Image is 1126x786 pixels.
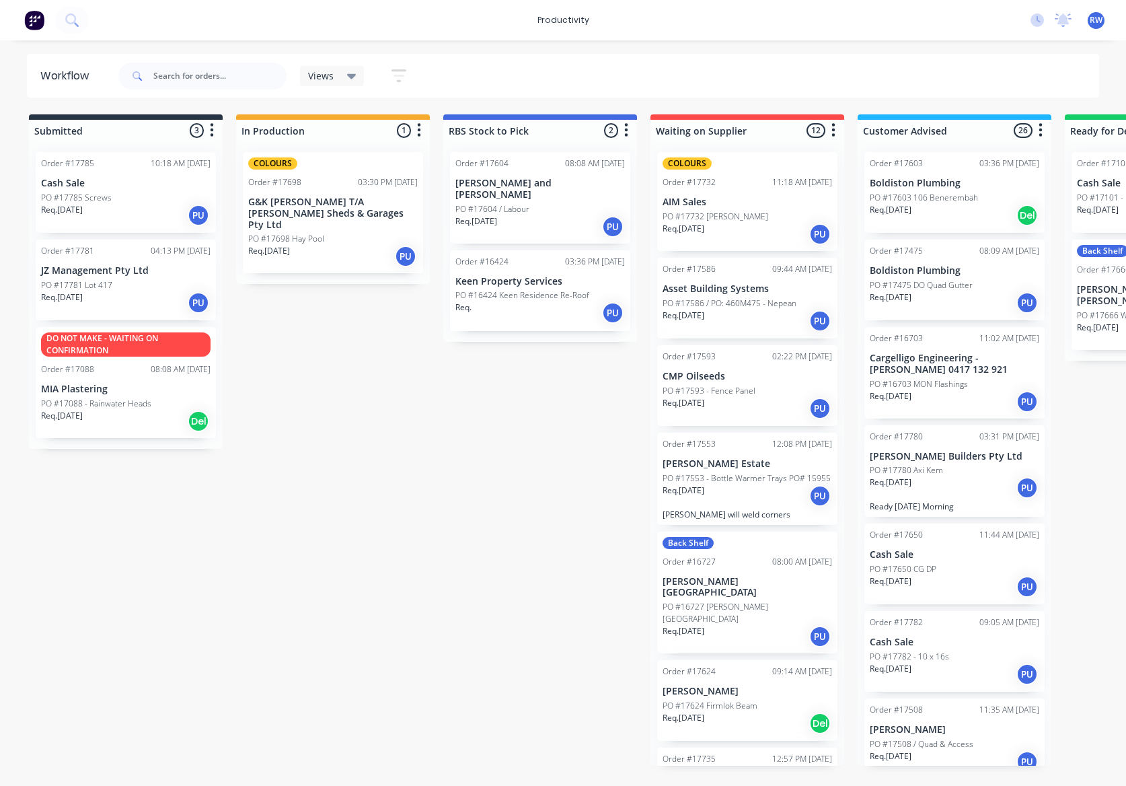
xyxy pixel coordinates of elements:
div: Order #1778209:05 AM [DATE]Cash SalePO #17782 - 10 x 16sReq.[DATE]PU [864,611,1045,692]
p: [PERSON_NAME][GEOGRAPHIC_DATA] [663,576,832,599]
div: PU [809,398,831,419]
p: Req. [DATE] [663,397,704,409]
div: Order #17624 [663,666,716,678]
div: 12:57 PM [DATE] [772,753,832,765]
p: [PERSON_NAME] [663,686,832,697]
div: 08:08 AM [DATE] [151,363,211,376]
div: Order #17650 [870,529,923,541]
div: Order #17698 [248,176,301,188]
div: 08:08 AM [DATE] [565,157,625,170]
div: PU [809,310,831,332]
p: PO #16424 Keen Residence Re-Roof [455,289,589,301]
p: [PERSON_NAME] Estate [663,458,832,470]
div: Order #17782 [870,616,923,629]
div: Order #17593 [663,351,716,363]
p: Req. [DATE] [870,476,911,489]
div: 08:09 AM [DATE] [979,245,1039,257]
p: PO #17088 - Rainwater Heads [41,398,151,410]
p: Req. [DATE] [663,310,704,322]
p: PO #17593 - Fence Panel [663,385,755,397]
div: Order #17735 [663,753,716,765]
p: PO #17624 Firmlok Beam [663,700,757,712]
div: PU [188,205,209,226]
div: PU [1016,292,1038,314]
div: Order #16703 [870,332,923,345]
div: DO NOT MAKE - WAITING ON CONFIRMATIONOrder #1708808:08 AM [DATE]MIA PlasteringPO #17088 - Rainwat... [36,327,216,438]
div: PU [1016,391,1038,413]
div: 11:44 AM [DATE] [979,529,1039,541]
div: 02:22 PM [DATE] [772,351,832,363]
p: Asset Building Systems [663,283,832,295]
div: 03:30 PM [DATE] [358,176,418,188]
div: PU [395,246,416,267]
p: Req. [DATE] [663,485,704,497]
div: Order #17603 [870,157,923,170]
div: 12:08 PM [DATE] [772,438,832,450]
p: Req. [DATE] [455,215,497,227]
p: MIA Plastering [41,384,211,395]
span: RW [1090,14,1102,26]
input: Search for orders... [153,63,287,90]
div: 03:31 PM [DATE] [979,431,1039,443]
p: Req. [DATE] [870,291,911,303]
div: Order #1760408:08 AM [DATE][PERSON_NAME] and [PERSON_NAME]PO #17604 / LabourReq.[DATE]PU [450,152,630,244]
p: PO #17508 / Quad & Access [870,738,973,750]
div: Order #1750811:35 AM [DATE][PERSON_NAME]PO #17508 / Quad & AccessReq.[DATE]PU [864,699,1045,779]
p: Req. [DATE] [870,390,911,402]
div: PU [809,223,831,245]
div: PU [1016,576,1038,598]
p: Req. [DATE] [870,750,911,762]
div: Order #17604 [455,157,509,170]
div: DO NOT MAKE - WAITING ON CONFIRMATION [41,332,211,357]
p: [PERSON_NAME] [870,724,1039,736]
div: 04:13 PM [DATE] [151,245,211,257]
p: Boldiston Plumbing [870,265,1039,277]
div: COLOURSOrder #1773211:18 AM [DATE]AIM SalesPO #17732 [PERSON_NAME]Req.[DATE]PU [657,152,837,251]
div: Order #1778003:31 PM [DATE][PERSON_NAME] Builders Pty LtdPO #17780 Axi KemReq.[DATE]PUReady [DATE... [864,425,1045,517]
div: Order #1778104:13 PM [DATE]JZ Management Pty LtdPO #17781 Lot 417Req.[DATE]PU [36,240,216,320]
div: COLOURS [248,157,297,170]
div: PU [809,485,831,507]
p: [PERSON_NAME] Builders Pty Ltd [870,451,1039,462]
p: [PERSON_NAME] will weld corners [663,509,832,520]
div: 11:18 AM [DATE] [772,176,832,188]
p: Req. [DATE] [1077,322,1119,334]
p: Boldiston Plumbing [870,178,1039,189]
p: PO #17698 Hay Pool [248,233,324,245]
div: Order #16424 [455,256,509,268]
div: Order #1758609:44 AM [DATE]Asset Building SystemsPO #17586 / PO: 460M475 - NepeanReq.[DATE]PU [657,258,837,338]
div: PU [809,626,831,647]
div: Order #1670311:02 AM [DATE]Cargelligo Engineering - [PERSON_NAME] 0417 132 921PO #16703 MON Flash... [864,327,1045,419]
p: Req. [DATE] [870,663,911,675]
p: PO #17603 106 Benerembah [870,192,978,204]
div: Order #17586 [663,263,716,275]
div: Order #1778510:18 AM [DATE]Cash SalePO #17785 ScrewsReq.[DATE]PU [36,152,216,233]
p: Keen Property Services [455,276,625,287]
span: Views [308,69,334,83]
p: Req. [DATE] [41,204,83,216]
div: Order #1760303:36 PM [DATE]Boldiston PlumbingPO #17603 106 BenerembahReq.[DATE]Del [864,152,1045,233]
p: Req. [DATE] [41,410,83,422]
p: Req. [DATE] [1077,204,1119,216]
img: Factory [24,10,44,30]
div: PU [1016,751,1038,773]
div: Order #1747508:09 AM [DATE]Boldiston PlumbingPO #17475 DO Quad GutterReq.[DATE]PU [864,240,1045,320]
p: Cash Sale [41,178,211,189]
div: PU [1016,664,1038,685]
p: Req. [DATE] [663,625,704,637]
p: Ready [DATE] Morning [870,501,1039,511]
p: PO #17650 CG DP [870,563,936,575]
p: Req. [DATE] [663,223,704,235]
p: JZ Management Pty Ltd [41,265,211,277]
div: 09:14 AM [DATE] [772,666,832,678]
div: Order #17553 [663,438,716,450]
p: Req. [DATE] [41,291,83,303]
div: Del [1016,205,1038,226]
p: Req. [DATE] [870,575,911,587]
p: PO #17732 [PERSON_NAME] [663,211,768,223]
p: [PERSON_NAME] and [PERSON_NAME] [455,178,625,201]
div: Order #1759302:22 PM [DATE]CMP OilseedsPO #17593 - Fence PanelReq.[DATE]PU [657,345,837,426]
div: PU [602,302,624,324]
div: productivity [531,10,596,30]
div: 11:35 AM [DATE] [979,704,1039,716]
